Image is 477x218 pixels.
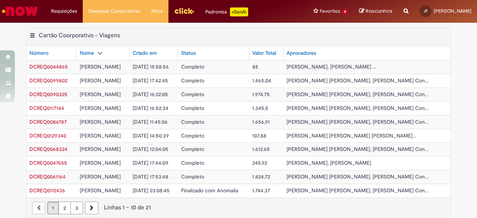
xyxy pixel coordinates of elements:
[133,159,168,166] span: [DATE] 17:44:09
[80,119,121,125] span: [PERSON_NAME]
[181,105,204,111] span: Completo
[287,119,428,125] span: [PERSON_NAME] [PERSON_NAME], [PERSON_NAME] Con...
[80,159,121,166] span: [PERSON_NAME]
[51,7,77,15] span: Requisições
[424,9,428,13] span: JT
[252,91,270,98] span: 1.974,75
[29,132,66,139] a: Abrir Registro: DCREQ0129340
[29,173,66,180] a: Abrir Registro: DCREQ0061164
[29,63,68,70] span: DCREQ0044865
[29,159,67,166] span: DCREQ0047655
[80,187,121,194] span: [PERSON_NAME]
[85,202,98,214] a: Próxima página
[29,146,67,152] a: Abrir Registro: DCREQ0068324
[29,119,67,125] span: DCREQ0086787
[29,63,68,70] a: Abrir Registro: DCREQ0044865
[133,63,169,70] span: [DATE] 15:58:56
[181,63,204,70] span: Completo
[133,91,168,98] span: [DATE] 16:22:05
[47,202,59,214] a: Página 1
[29,77,67,84] a: Abrir Registro: DCREQ0099802
[1,4,39,19] img: ServiceNow
[181,159,204,166] span: Completo
[29,187,65,194] a: Abrir Registro: DCREQ0112436
[29,173,66,180] span: DCREQ0061164
[29,77,67,84] span: DCREQ0099802
[80,105,121,111] span: [PERSON_NAME]
[205,7,248,16] div: Padroniza
[359,8,392,15] a: Rascunhos
[39,32,120,39] h2: Cartão Coorporativo - Viagens
[133,132,169,139] span: [DATE] 14:50:39
[29,105,64,111] span: DCREQ0117144
[287,63,376,70] span: [PERSON_NAME], [PERSON_NAME] ...
[181,77,204,84] span: Completo
[287,146,428,152] span: [PERSON_NAME] [PERSON_NAME], [PERSON_NAME] Con...
[181,119,204,125] span: Completo
[29,132,66,139] span: DCREQ0129340
[287,105,428,111] span: [PERSON_NAME] [PERSON_NAME], [PERSON_NAME] Con...
[252,187,270,194] span: 1.744,37
[252,119,270,125] span: 1.656,91
[252,132,266,139] span: 107,88
[434,8,471,14] span: [PERSON_NAME]
[287,50,316,57] div: Aprovadores
[342,9,348,15] span: 4
[252,159,267,166] span: 245,92
[181,132,204,139] span: Completo
[252,146,270,152] span: 1.612,65
[287,91,428,98] span: [PERSON_NAME] [PERSON_NAME], [PERSON_NAME] Con...
[133,105,168,111] span: [DATE] 16:52:34
[287,187,428,194] span: [PERSON_NAME] [PERSON_NAME], [PERSON_NAME] Con...
[252,63,258,70] span: 85
[133,77,168,84] span: [DATE] 17:42:45
[181,91,204,98] span: Completo
[29,119,67,125] a: Abrir Registro: DCREQ0086787
[181,146,204,152] span: Completo
[29,91,67,98] span: DCREQ0090325
[29,146,67,152] span: DCREQ0068324
[29,159,67,166] a: Abrir Registro: DCREQ0047655
[133,173,168,180] span: [DATE] 17:53:48
[80,146,121,152] span: [PERSON_NAME]
[29,91,67,98] a: Abrir Registro: DCREQ0090325
[80,132,121,139] span: [PERSON_NAME]
[252,77,271,84] span: 1.465,04
[252,173,270,180] span: 1.824,72
[174,5,194,16] img: click_logo_yellow_360x200.png
[133,119,168,125] span: [DATE] 11:45:06
[29,50,48,57] div: Número
[80,77,121,84] span: [PERSON_NAME]
[287,132,416,139] span: [PERSON_NAME] [PERSON_NAME] [PERSON_NAME]...
[252,105,268,111] span: 1.345,5
[80,50,94,57] div: Nome
[287,173,428,180] span: [PERSON_NAME] [PERSON_NAME], [PERSON_NAME] Con...
[320,7,340,15] span: Favoritos
[181,50,196,57] div: Status
[133,187,170,194] span: [DATE] 23:08:45
[80,173,121,180] span: [PERSON_NAME]
[59,202,71,214] a: Página 2
[26,198,451,218] nav: paginação
[29,105,64,111] a: Abrir Registro: DCREQ0117144
[80,91,121,98] span: [PERSON_NAME]
[181,187,238,194] span: Finalizado com Anomalia
[29,32,35,41] button: Cartão Coorporativo - Viagens Menu de contexto
[80,63,121,70] span: [PERSON_NAME]
[366,7,392,15] span: Rascunhos
[151,7,163,15] span: More
[230,7,248,16] p: +GenAi
[70,202,83,214] a: Página 3
[252,50,276,57] div: Valor Total
[287,77,428,84] span: [PERSON_NAME] [PERSON_NAME], [PERSON_NAME] Con...
[181,173,204,180] span: Completo
[88,7,140,15] span: Despesas Corporativas
[29,187,65,194] span: DCREQ0112436
[133,146,168,152] span: [DATE] 12:04:05
[32,203,445,212] div: Linhas 1 − 10 de 21
[287,159,371,166] span: [PERSON_NAME], [PERSON_NAME]
[133,50,157,57] div: Criado em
